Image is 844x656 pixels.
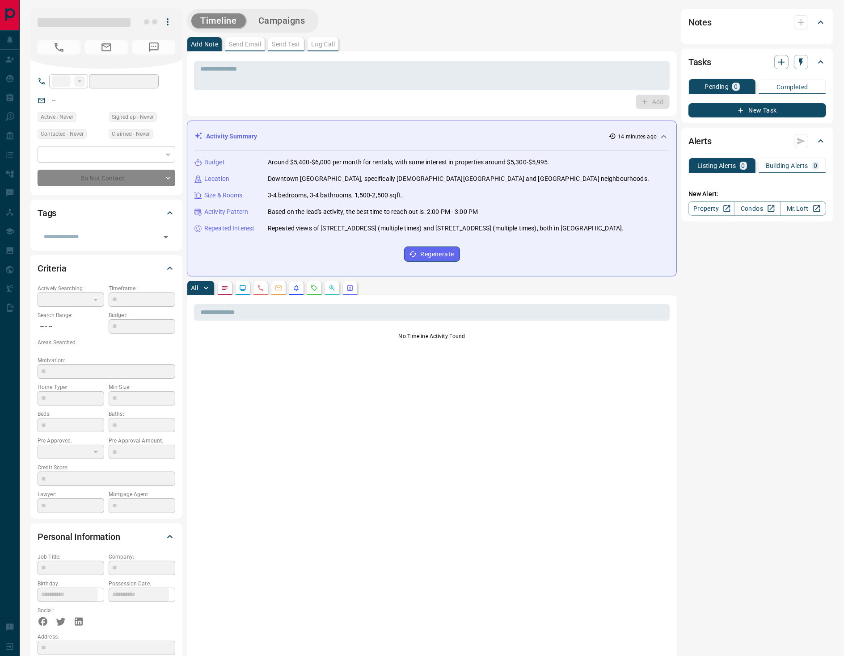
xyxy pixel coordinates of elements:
[766,163,808,169] p: Building Alerts
[204,191,243,200] p: Size & Rooms
[194,332,670,340] p: No Timeline Activity Found
[109,490,175,498] p: Mortgage Agent:
[268,224,624,233] p: Repeated views of [STREET_ADDRESS] (multiple times) and [STREET_ADDRESS] (multiple times), both i...
[221,284,228,292] svg: Notes
[38,526,175,547] div: Personal Information
[38,284,104,292] p: Actively Searching:
[52,96,55,104] a: --
[41,130,84,138] span: Contacted - Never
[38,206,56,220] h2: Tags
[688,103,826,117] button: New Task
[38,464,175,472] p: Credit Score:
[688,130,826,152] div: Alerts
[38,580,104,588] p: Birthday:
[38,606,104,614] p: Social:
[688,55,711,69] h2: Tasks
[109,410,175,418] p: Baths:
[346,284,354,292] svg: Agent Actions
[38,356,175,364] p: Motivation:
[38,530,120,544] h2: Personal Information
[112,130,150,138] span: Claimed - Never
[38,633,175,641] p: Address:
[109,437,175,445] p: Pre-Approval Amount:
[109,284,175,292] p: Timeframe:
[268,207,478,217] p: Based on the lead's activity, the best time to reach out is: 2:00 PM - 3:00 PM
[742,163,745,169] p: 0
[38,410,104,418] p: Beds:
[404,247,460,262] button: Regenerate
[776,84,808,90] p: Completed
[191,285,198,291] p: All
[688,51,826,73] div: Tasks
[268,174,649,184] p: Downtown [GEOGRAPHIC_DATA], specifically [DEMOGRAPHIC_DATA][GEOGRAPHIC_DATA] and [GEOGRAPHIC_DATA...
[38,170,175,186] div: Do Not Contact
[705,84,729,90] p: Pending
[688,12,826,33] div: Notes
[38,261,67,276] h2: Criteria
[191,41,218,47] p: Add Note
[85,40,128,54] span: No Email
[734,201,780,216] a: Condos
[38,383,104,391] p: Home Type:
[275,284,282,292] svg: Emails
[38,437,104,445] p: Pre-Approved:
[109,580,175,588] p: Possession Date:
[204,207,248,217] p: Activity Pattern
[112,113,154,121] span: Signed up - Never
[249,13,314,28] button: Campaigns
[206,132,257,141] p: Activity Summary
[204,174,229,184] p: Location
[38,490,104,498] p: Lawyer:
[814,163,817,169] p: 0
[41,113,73,121] span: Active - Never
[734,84,738,90] p: 0
[688,201,734,216] a: Property
[688,134,712,148] h2: Alerts
[109,311,175,319] p: Budget:
[38,40,80,54] span: No Number
[38,202,175,224] div: Tags
[38,553,104,561] p: Job Title:
[191,13,246,28] button: Timeline
[38,319,104,334] p: -- - --
[204,224,254,233] p: Repeated Interest
[38,258,175,279] div: Criteria
[293,284,300,292] svg: Listing Alerts
[311,284,318,292] svg: Requests
[38,338,175,347] p: Areas Searched:
[688,189,826,199] p: New Alert:
[38,311,104,319] p: Search Range:
[204,158,225,167] p: Budget
[239,284,246,292] svg: Lead Browsing Activity
[257,284,264,292] svg: Calls
[618,133,657,141] p: 14 minutes ago
[194,128,669,145] div: Activity Summary14 minutes ago
[268,191,403,200] p: 3-4 bedrooms, 3-4 bathrooms, 1,500-2,500 sqft.
[160,231,172,243] button: Open
[109,553,175,561] p: Company:
[780,201,826,216] a: Mr.Loft
[329,284,336,292] svg: Opportunities
[268,158,550,167] p: Around $5,400-$6,000 per month for rentals, with some interest in properties around $5,300-$5,995.
[697,163,736,169] p: Listing Alerts
[688,15,712,29] h2: Notes
[109,383,175,391] p: Min Size:
[132,40,175,54] span: No Number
